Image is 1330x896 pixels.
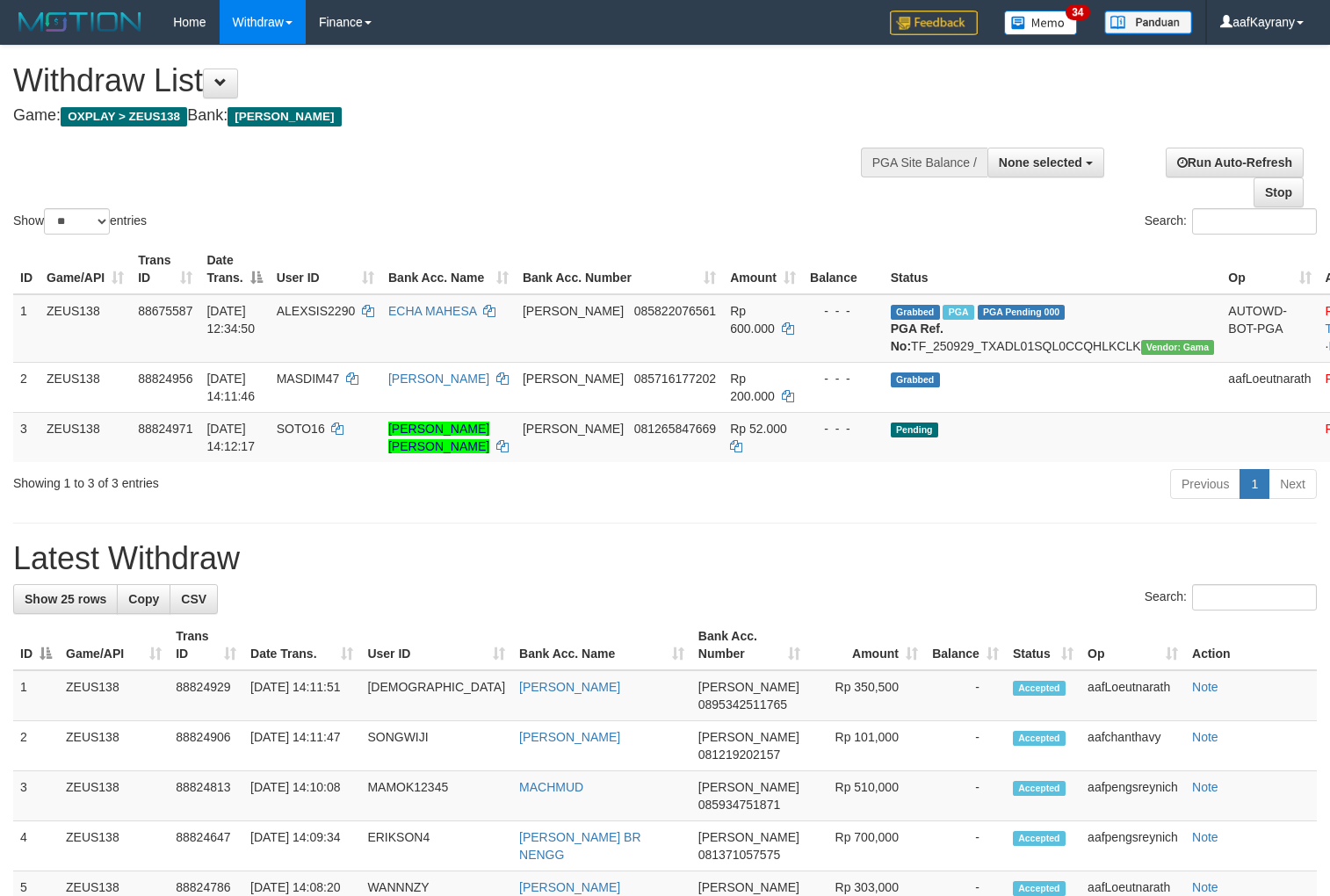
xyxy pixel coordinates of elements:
a: CSV [170,584,218,614]
span: Accepted [1013,731,1066,746]
td: [DATE] 14:11:47 [243,721,360,771]
img: Button%20Memo.svg [1004,11,1078,35]
span: None selected [999,155,1082,170]
a: [PERSON_NAME] [519,680,620,694]
a: Note [1192,780,1218,794]
a: [PERSON_NAME] [519,880,620,894]
td: [DATE] 14:09:34 [243,821,360,871]
span: Rp 52.000 [730,422,787,436]
th: ID: activate to sort column descending [13,620,59,670]
td: 88824929 [169,670,243,721]
a: 1 [1240,469,1269,499]
h4: Game: Bank: [13,107,869,125]
th: Amount: activate to sort column ascending [807,620,924,670]
span: Copy [128,592,159,606]
td: ZEUS138 [59,670,169,721]
span: Grabbed [891,305,940,320]
td: - [925,771,1006,821]
th: Status [884,244,1222,294]
td: 88824647 [169,821,243,871]
td: Rp 700,000 [807,821,924,871]
span: 88675587 [138,304,192,318]
td: ZEUS138 [40,294,131,363]
span: SOTO16 [277,422,325,436]
span: PGA Pending [978,305,1066,320]
th: Game/API: activate to sort column ascending [59,620,169,670]
td: Rp 350,500 [807,670,924,721]
a: Note [1192,730,1218,744]
span: [PERSON_NAME] [698,780,799,794]
span: [PERSON_NAME] [523,372,624,386]
span: Rp 200.000 [730,372,775,403]
th: Amount: activate to sort column ascending [723,244,803,294]
h1: Withdraw List [13,63,869,98]
th: Status: activate to sort column ascending [1006,620,1081,670]
h1: Latest Withdraw [13,541,1317,576]
b: PGA Ref. No: [891,322,943,353]
span: Copy 085822076561 to clipboard [634,304,716,318]
td: ZEUS138 [59,721,169,771]
td: aafpengsreynich [1081,821,1185,871]
th: Op: activate to sort column ascending [1221,244,1318,294]
span: [PERSON_NAME] [523,422,624,436]
span: Copy 0895342511765 to clipboard [698,697,787,712]
span: MASDIM47 [277,372,340,386]
div: PGA Site Balance / [861,148,987,177]
span: 88824956 [138,372,192,386]
th: Balance [803,244,884,294]
span: Accepted [1013,781,1066,796]
a: [PERSON_NAME] [388,372,489,386]
a: Copy [117,584,170,614]
span: Show 25 rows [25,592,106,606]
td: aafLoeutnarath [1081,670,1185,721]
label: Show entries [13,208,147,235]
th: Game/API: activate to sort column ascending [40,244,131,294]
td: aafLoeutnarath [1221,362,1318,412]
a: Previous [1170,469,1240,499]
th: Bank Acc. Name: activate to sort column ascending [512,620,691,670]
span: ALEXSIS2290 [277,304,356,318]
td: aafchanthavy [1081,721,1185,771]
th: Op: activate to sort column ascending [1081,620,1185,670]
div: - - - [810,302,877,320]
td: Rp 101,000 [807,721,924,771]
td: 2 [13,721,59,771]
label: Search: [1145,584,1317,611]
span: Copy 081219202157 to clipboard [698,748,780,762]
th: Date Trans.: activate to sort column descending [199,244,269,294]
td: aafpengsreynich [1081,771,1185,821]
span: Rp 600.000 [730,304,775,336]
span: [PERSON_NAME] [698,680,799,694]
span: [DATE] 14:12:17 [206,422,255,453]
th: Action [1185,620,1317,670]
img: panduan.png [1104,11,1192,34]
label: Search: [1145,208,1317,235]
td: - [925,721,1006,771]
td: 3 [13,771,59,821]
span: OXPLAY > ZEUS138 [61,107,187,126]
span: Copy 081265847669 to clipboard [634,422,716,436]
td: 2 [13,362,40,412]
a: Note [1192,880,1218,894]
a: ECHA MAHESA [388,304,476,318]
th: Date Trans.: activate to sort column ascending [243,620,360,670]
span: [DATE] 12:34:50 [206,304,255,336]
div: - - - [810,370,877,387]
span: Grabbed [891,372,940,387]
th: User ID: activate to sort column ascending [270,244,381,294]
div: Showing 1 to 3 of 3 entries [13,467,541,492]
a: Note [1192,830,1218,844]
th: Bank Acc. Number: activate to sort column ascending [691,620,808,670]
td: [DEMOGRAPHIC_DATA] [360,670,512,721]
a: Next [1269,469,1317,499]
td: ZEUS138 [59,771,169,821]
td: ERIKSON4 [360,821,512,871]
a: Run Auto-Refresh [1166,148,1304,177]
th: Balance: activate to sort column ascending [925,620,1006,670]
td: - [925,821,1006,871]
span: 88824971 [138,422,192,436]
span: [DATE] 14:11:46 [206,372,255,403]
th: ID [13,244,40,294]
span: Accepted [1013,681,1066,696]
td: ZEUS138 [59,821,169,871]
